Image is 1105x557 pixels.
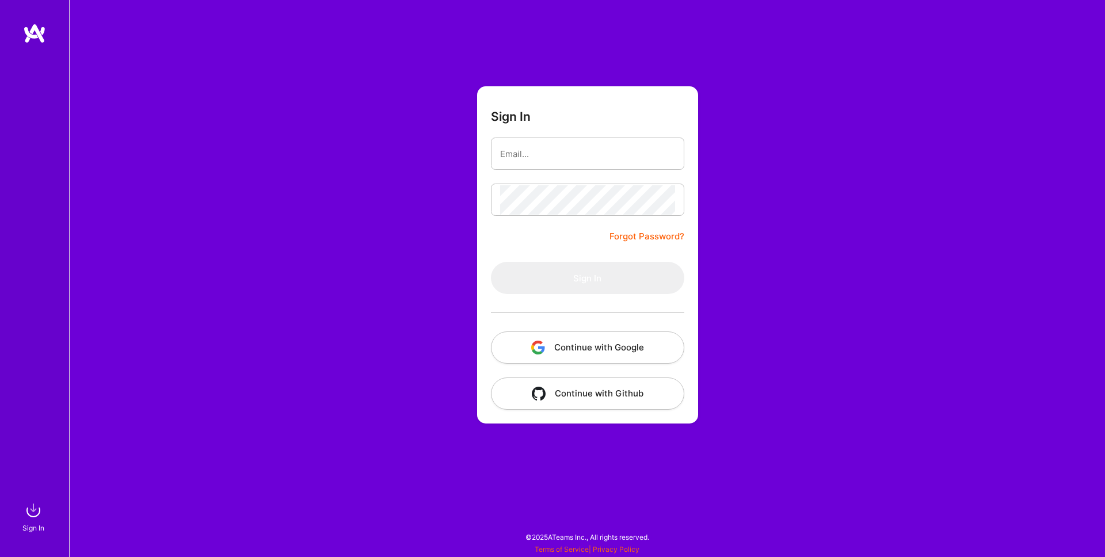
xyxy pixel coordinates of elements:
[535,545,589,554] a: Terms of Service
[491,377,684,410] button: Continue with Github
[491,331,684,364] button: Continue with Google
[532,387,546,400] img: icon
[24,499,45,534] a: sign inSign In
[23,23,46,44] img: logo
[491,109,531,124] h3: Sign In
[500,139,675,169] input: Email...
[531,341,545,354] img: icon
[22,522,44,534] div: Sign In
[609,230,684,243] a: Forgot Password?
[491,262,684,294] button: Sign In
[22,499,45,522] img: sign in
[69,522,1105,551] div: © 2025 ATeams Inc., All rights reserved.
[535,545,639,554] span: |
[593,545,639,554] a: Privacy Policy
